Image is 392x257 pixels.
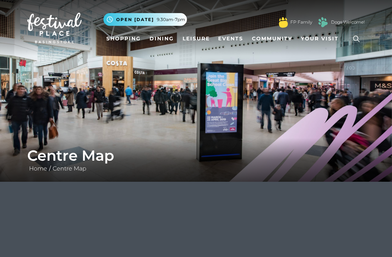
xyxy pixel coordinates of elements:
[116,16,154,23] span: Open [DATE]
[290,19,312,25] a: FP Family
[157,16,185,23] span: 9.30am-7pm
[103,13,187,26] button: Open [DATE] 9.30am-7pm
[51,165,88,172] a: Centre Map
[331,19,365,25] a: Dogs Welcome!
[180,32,213,45] a: Leisure
[27,165,49,172] a: Home
[147,32,177,45] a: Dining
[301,35,339,43] span: Your Visit
[298,32,345,45] a: Your Visit
[215,32,246,45] a: Events
[27,147,365,164] h1: Centre Map
[27,13,82,43] img: Festival Place Logo
[103,32,144,45] a: Shopping
[249,32,295,45] a: Community
[22,147,370,173] div: /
